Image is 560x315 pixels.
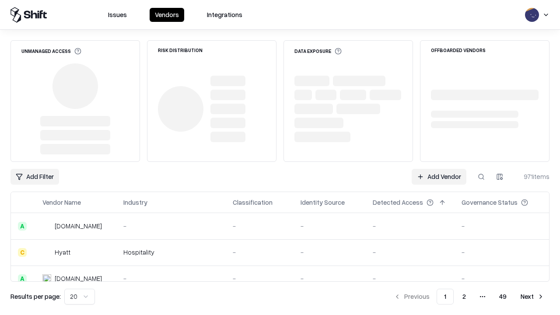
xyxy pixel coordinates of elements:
div: Hospitality [123,248,219,257]
div: Identity Source [301,198,345,207]
div: - [301,274,359,283]
div: C [18,248,27,257]
div: Risk Distribution [158,48,203,52]
div: - [301,221,359,231]
div: - [462,274,542,283]
div: Offboarded Vendors [431,48,486,52]
button: Vendors [150,8,184,22]
div: Classification [233,198,273,207]
div: - [233,221,287,231]
img: Hyatt [42,248,51,257]
div: - [373,248,448,257]
div: - [233,248,287,257]
div: - [301,248,359,257]
div: Vendor Name [42,198,81,207]
button: Issues [103,8,132,22]
button: 1 [437,289,454,304]
img: intrado.com [42,222,51,231]
div: Hyatt [55,248,70,257]
div: - [123,274,219,283]
button: Add Filter [10,169,59,185]
div: Industry [123,198,147,207]
div: [DOMAIN_NAME] [55,274,102,283]
button: 49 [492,289,514,304]
div: Data Exposure [294,48,342,55]
div: Governance Status [462,198,518,207]
img: primesec.co.il [42,274,51,283]
div: A [18,274,27,283]
button: 2 [455,289,473,304]
div: - [462,248,542,257]
div: A [18,222,27,231]
div: - [233,274,287,283]
nav: pagination [388,289,549,304]
button: Next [515,289,549,304]
div: - [462,221,542,231]
div: Unmanaged Access [21,48,81,55]
div: - [373,221,448,231]
p: Results per page: [10,292,61,301]
div: [DOMAIN_NAME] [55,221,102,231]
div: - [123,221,219,231]
div: 971 items [514,172,549,181]
div: - [373,274,448,283]
button: Integrations [202,8,248,22]
a: Add Vendor [412,169,466,185]
div: Detected Access [373,198,423,207]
